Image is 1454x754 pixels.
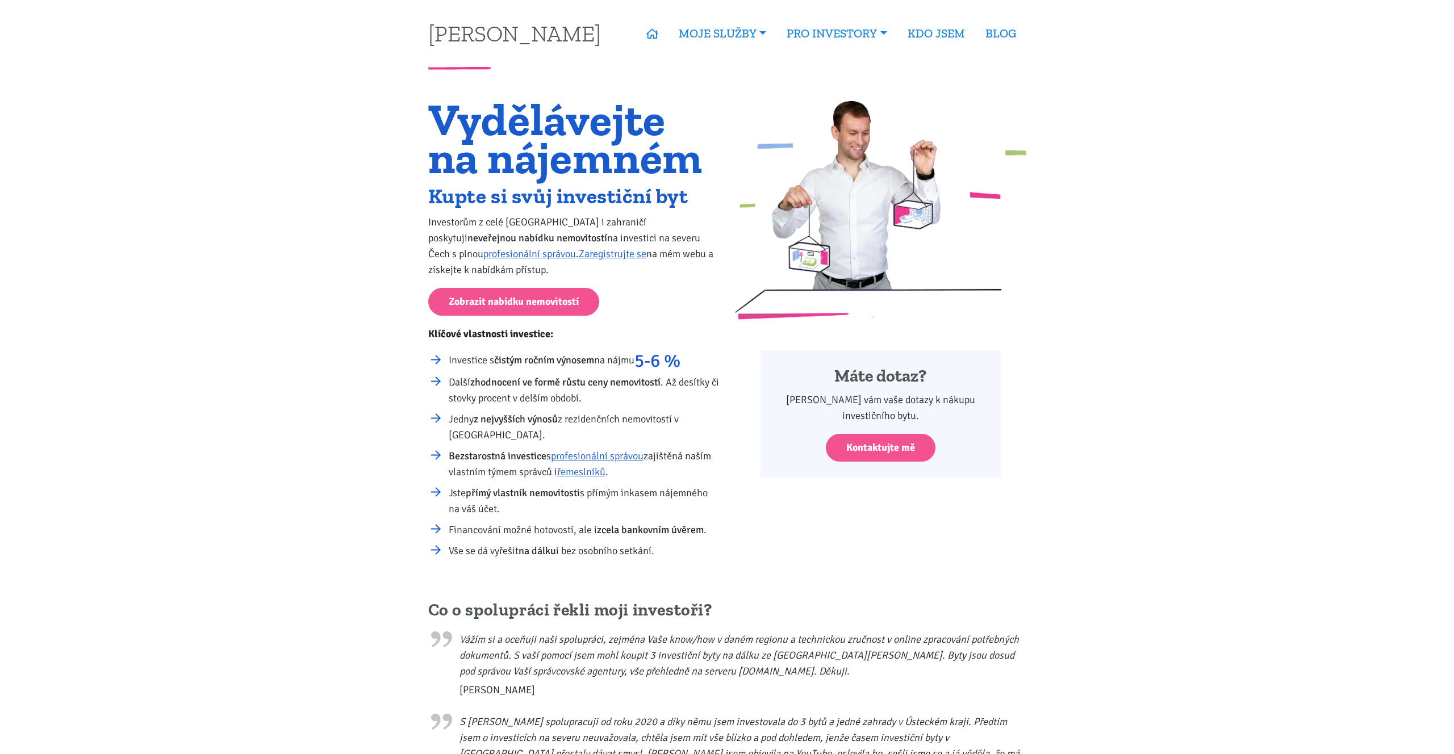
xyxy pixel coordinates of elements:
[579,248,646,260] a: Zaregistrujte se
[483,248,576,260] a: profesionální správou
[776,366,985,387] h4: Máte dotaz?
[776,20,897,47] a: PRO INVESTORY
[668,20,776,47] a: MOJE SLUŽBY
[557,466,605,478] a: řemeslníků
[597,523,704,536] strong: zcela bankovním úvěrem
[634,350,680,372] strong: 5-6 %
[428,214,720,278] p: Investorům z celé [GEOGRAPHIC_DATA] i zahraničí poskytuji na investici na severu Čech s plnou . n...
[449,352,720,369] li: Investice s na nájmu
[826,434,935,462] a: Kontaktujte mě
[519,544,556,557] strong: na dálku
[897,20,975,47] a: KDO JSEM
[776,392,985,424] p: [PERSON_NAME] vám vaše dotazy k nákupu investičního bytu.
[428,288,599,316] a: Zobrazit nabídku nemovitostí
[474,413,558,425] strong: z nejvyšších výnosů
[975,20,1026,47] a: BLOG
[467,232,607,244] strong: neveřejnou nabídku nemovitostí
[428,187,720,206] h2: Kupte si svůj investiční byt
[428,22,601,44] a: [PERSON_NAME]
[551,450,644,462] a: profesionální správou
[466,487,580,499] strong: přímý vlastník nemovitosti
[428,626,1026,698] blockquote: Vážím si a oceňuji naši spolupráci, zejména Vaše know/how v daném regionu a technickou zručnost v...
[449,374,720,406] li: Další . Až desítky či stovky procent v delším období.
[428,600,1026,621] h2: Co o spolupráci řekli moji investoři?
[470,376,661,388] strong: zhodnocení ve formě růstu ceny nemovitostí
[449,522,720,538] li: Financování možné hotovostí, ale i .
[449,543,720,559] li: Vše se dá vyřešit i bez osobního setkání.
[459,682,1026,698] span: [PERSON_NAME]
[428,100,720,177] h1: Vydělávejte na nájemném
[494,354,594,366] strong: čistým ročním výnosem
[449,411,720,443] li: Jedny z rezidenčních nemovitostí v [GEOGRAPHIC_DATA].
[449,485,720,517] li: Jste s přímým inkasem nájemného na váš účet.
[449,448,720,480] li: s zajištěná naším vlastním týmem správců i .
[449,450,546,462] strong: Bezstarostná investice
[428,326,720,342] p: Klíčové vlastnosti investice:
